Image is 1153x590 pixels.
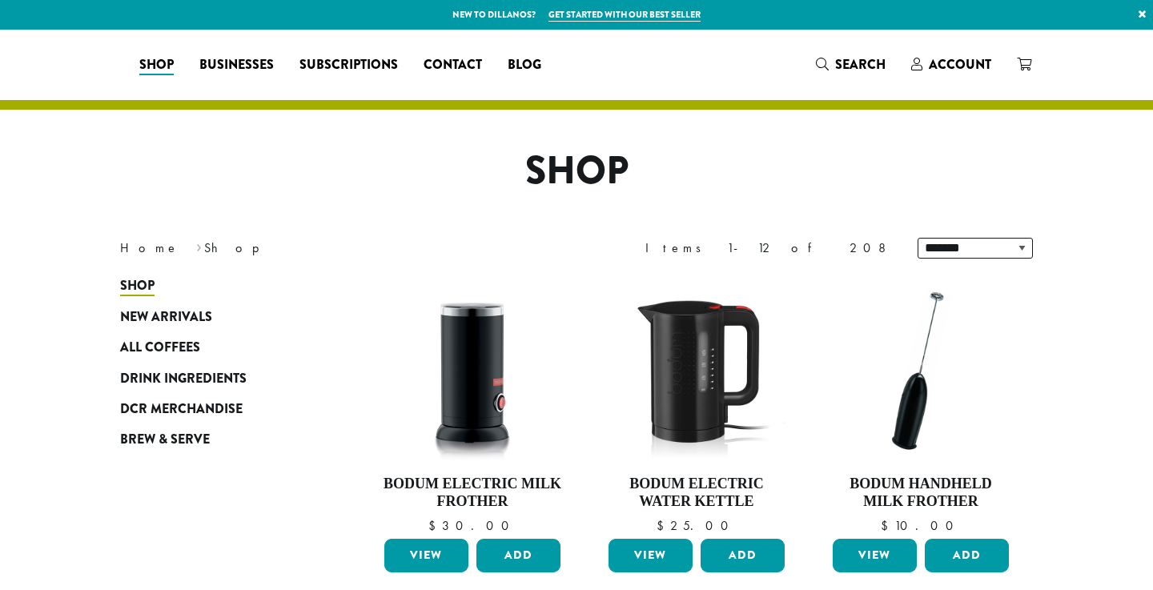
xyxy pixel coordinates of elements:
[384,539,468,572] a: View
[424,55,482,75] span: Contact
[108,148,1045,195] h1: Shop
[120,302,312,332] a: New Arrivals
[120,239,179,256] a: Home
[120,394,312,424] a: DCR Merchandise
[120,271,312,301] a: Shop
[120,363,312,393] a: Drink Ingredients
[199,55,274,75] span: Businesses
[605,279,789,463] img: DP3955.01.png
[835,55,886,74] span: Search
[881,517,894,534] span: $
[829,476,1013,510] h4: Bodum Handheld Milk Frother
[476,539,560,572] button: Add
[803,51,898,78] a: Search
[380,279,564,463] img: DP3954.01-002.png
[139,55,174,75] span: Shop
[428,517,516,534] bdi: 30.00
[548,8,701,22] a: Get started with our best seller
[657,517,670,534] span: $
[120,239,552,258] nav: Breadcrumb
[605,279,789,532] a: Bodum Electric Water Kettle $25.00
[657,517,736,534] bdi: 25.00
[120,332,312,363] a: All Coffees
[605,476,789,510] h4: Bodum Electric Water Kettle
[833,539,917,572] a: View
[127,52,187,78] a: Shop
[120,307,212,327] span: New Arrivals
[120,338,200,358] span: All Coffees
[380,279,564,532] a: Bodum Electric Milk Frother $30.00
[120,276,155,296] span: Shop
[299,55,398,75] span: Subscriptions
[881,517,961,534] bdi: 10.00
[120,369,247,389] span: Drink Ingredients
[929,55,991,74] span: Account
[380,476,564,510] h4: Bodum Electric Milk Frother
[925,539,1009,572] button: Add
[829,279,1013,532] a: Bodum Handheld Milk Frother $10.00
[829,279,1013,463] img: DP3927.01-002.png
[120,399,243,419] span: DCR Merchandise
[196,233,202,258] span: ›
[701,539,785,572] button: Add
[120,424,312,455] a: Brew & Serve
[609,539,693,572] a: View
[508,55,541,75] span: Blog
[645,239,894,258] div: Items 1-12 of 208
[120,430,210,450] span: Brew & Serve
[428,517,442,534] span: $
